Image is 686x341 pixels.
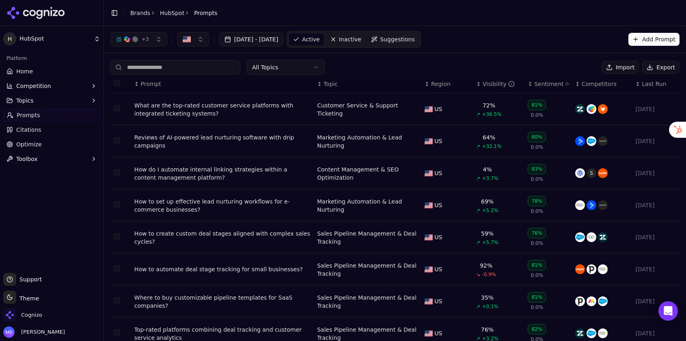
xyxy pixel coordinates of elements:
button: Open user button [3,326,65,338]
span: ↗ [476,175,480,182]
div: ↕Topic [317,80,418,88]
div: ↕Sentiment [528,80,569,88]
a: Suggestions [367,33,419,46]
a: What are the top-rated customer service platforms with integrated ticketing systems? [134,101,311,118]
th: Topic [314,75,421,93]
div: Content Management & SEO Optimization [317,165,418,182]
span: 0.0% [531,272,544,279]
div: ↕Competitors [575,80,629,88]
span: 0.0% [531,304,544,311]
img: zapier [575,264,585,274]
div: 76% [481,326,494,334]
span: Optimize [16,140,42,148]
div: 59% [481,229,494,238]
span: ↗ [476,143,480,150]
span: ↗ [476,207,480,214]
div: [DATE] [635,265,676,273]
span: ↘ [476,271,480,278]
button: Select row 7 [114,297,120,304]
span: Prompts [17,111,40,119]
a: How to create custom deal stages aligned with complex sales cycles? [134,229,311,246]
button: Import [602,61,639,74]
span: US [434,201,442,209]
a: Reviews of AI-powered lead nurturing software with drip campaigns [134,133,311,150]
div: 69% [481,197,494,206]
span: S [587,168,596,178]
div: Sales Pipeline Management & Deal Tracking [317,262,418,278]
button: [DATE] - [DATE] [219,32,284,47]
span: Support [16,275,42,283]
div: Sentiment [534,80,569,88]
span: US [434,169,442,177]
th: Last Run [632,75,680,93]
button: Toolbox [3,152,100,165]
span: Prompt [141,80,161,88]
div: How to set up effective lead nurturing workflows for e-commerce businesses? [134,197,311,214]
img: US flag [425,234,433,240]
div: [DATE] [635,233,676,241]
img: klaviyo [598,136,608,146]
a: Sales Pipeline Management & Deal Tracking [317,229,418,246]
th: Competitors [572,75,632,93]
span: 0.0% [531,144,544,150]
div: 83% [528,164,546,174]
span: US [434,233,442,241]
div: 72% [483,101,495,109]
div: 92% [480,262,492,270]
span: Competition [16,82,51,90]
div: 81% [528,100,546,110]
span: Citations [16,126,41,134]
th: Region [421,75,473,93]
button: Select row 4 [114,201,120,208]
img: salesforce [587,136,596,146]
span: Topics [16,97,34,105]
div: ↕Region [425,80,470,88]
div: Open Intercom Messenger [658,301,678,321]
div: Marketing Automation & Lead Nurturing [317,197,418,214]
span: Cognizo [21,311,42,319]
img: zoho [598,264,608,274]
span: +5.2% [482,207,498,214]
img: activecampaign [587,200,596,210]
span: Theme [16,295,39,302]
span: Last Run [642,80,666,88]
img: salesforce [575,232,585,242]
span: +32.1% [482,143,501,150]
span: HubSpot [19,35,91,43]
span: 0.0% [531,240,544,247]
div: [DATE] [635,297,676,305]
img: US flag [425,138,433,144]
span: US [434,297,442,305]
span: Topic [324,80,338,88]
span: 0.0% [531,176,544,182]
img: pipedrive [587,264,596,274]
span: +36.5% [482,111,501,118]
span: ↗ [476,303,480,310]
a: Home [3,65,100,78]
button: Select row 2 [114,137,120,144]
img: salesforce [598,296,608,306]
button: Select row 5 [114,233,120,240]
span: H [3,32,16,45]
th: sentiment [524,75,572,93]
img: zoho [587,232,596,242]
a: Customer Service & Support Ticketing [317,101,418,118]
span: Suggestions [380,35,415,43]
span: Active [302,35,319,43]
img: US [183,35,191,43]
th: Prompt [131,75,314,93]
img: happyfox [598,104,608,114]
img: monday.com [587,296,596,306]
img: US flag [425,202,433,208]
img: zoho [598,328,608,338]
img: US flag [425,298,433,305]
a: Marketing Automation & Lead Nurturing [317,133,418,150]
img: freshdesk [587,104,596,114]
button: Competition [3,79,100,92]
div: 64% [483,133,495,142]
